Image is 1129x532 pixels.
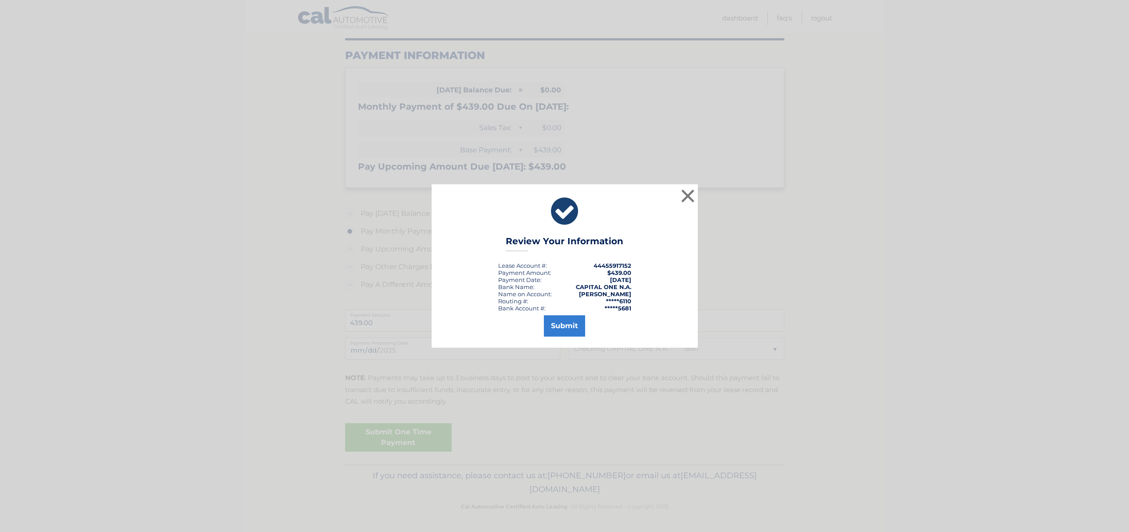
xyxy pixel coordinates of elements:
div: Routing #: [498,298,528,305]
button: Submit [544,315,585,337]
strong: 44455917152 [594,262,631,269]
div: Name on Account: [498,290,552,298]
strong: [PERSON_NAME] [579,290,631,298]
div: Bank Name: [498,283,535,290]
h3: Review Your Information [506,236,623,251]
button: × [679,187,697,205]
strong: CAPITAL ONE N.A. [576,283,631,290]
span: $439.00 [607,269,631,276]
span: [DATE] [610,276,631,283]
div: Lease Account #: [498,262,547,269]
div: : [498,276,542,283]
span: Payment Date [498,276,540,283]
div: Payment Amount: [498,269,551,276]
div: Bank Account #: [498,305,546,312]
